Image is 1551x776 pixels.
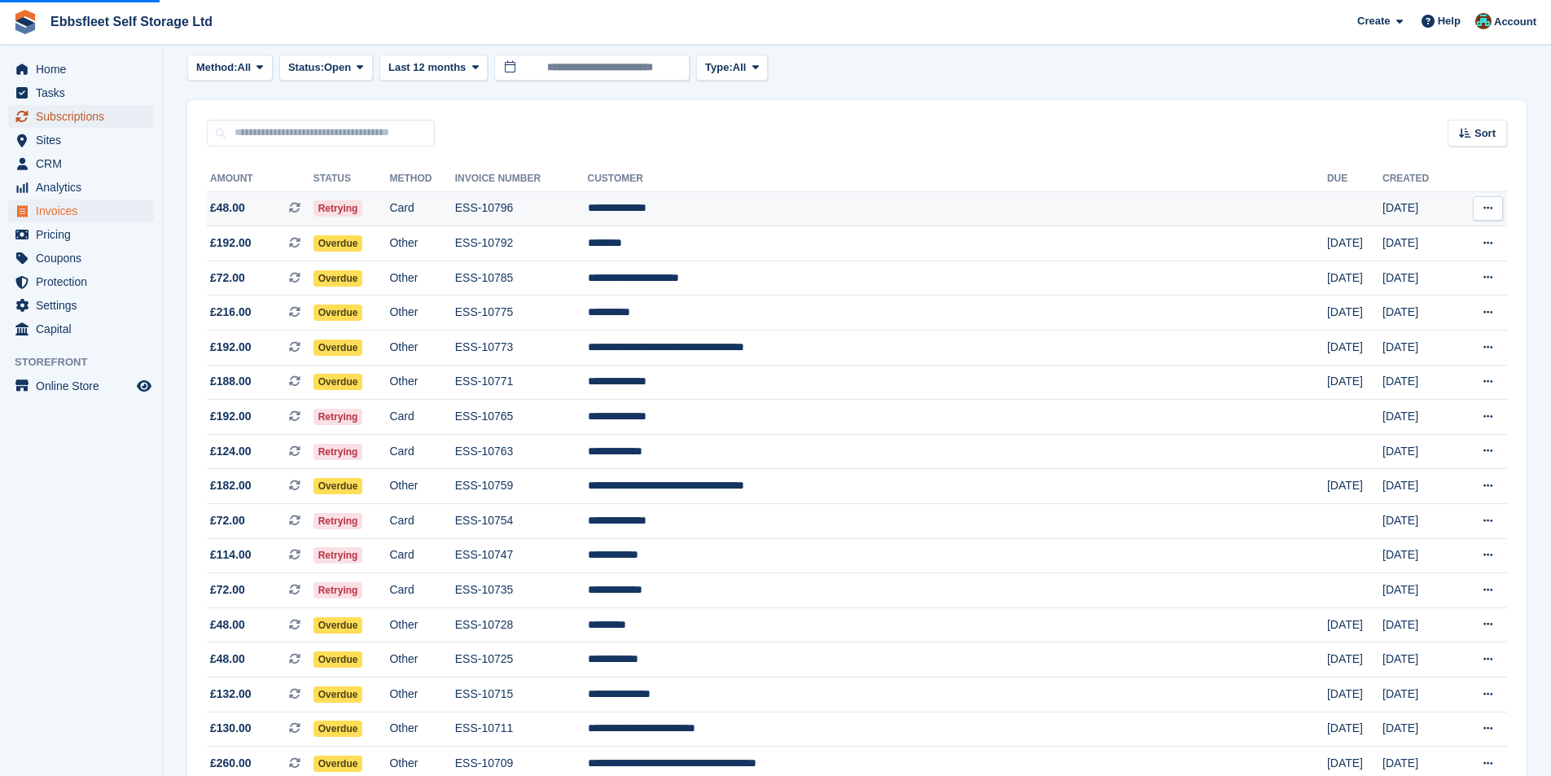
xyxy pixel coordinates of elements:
[313,617,363,634] span: Overdue
[1327,226,1382,261] td: [DATE]
[210,512,245,529] span: £72.00
[1327,642,1382,677] td: [DATE]
[1382,166,1454,192] th: Created
[44,8,219,35] a: Ebbsfleet Self Storage Ltd
[1382,642,1454,677] td: [DATE]
[1327,296,1382,331] td: [DATE]
[455,400,588,435] td: ESS-10765
[455,365,588,400] td: ESS-10771
[455,191,588,226] td: ESS-10796
[389,296,454,331] td: Other
[1327,607,1382,642] td: [DATE]
[313,651,363,668] span: Overdue
[187,55,273,81] button: Method: All
[210,686,252,703] span: £132.00
[1475,13,1492,29] img: George Spring
[313,756,363,772] span: Overdue
[1382,400,1454,435] td: [DATE]
[389,191,454,226] td: Card
[1474,125,1496,142] span: Sort
[1327,365,1382,400] td: [DATE]
[313,686,363,703] span: Overdue
[455,573,588,608] td: ESS-10735
[1327,469,1382,504] td: [DATE]
[36,247,134,270] span: Coupons
[36,223,134,246] span: Pricing
[389,331,454,366] td: Other
[1327,261,1382,296] td: [DATE]
[36,105,134,128] span: Subscriptions
[210,616,245,634] span: £48.00
[1494,14,1536,30] span: Account
[210,199,245,217] span: £48.00
[36,318,134,340] span: Capital
[8,129,154,151] a: menu
[313,547,363,563] span: Retrying
[705,59,733,76] span: Type:
[313,340,363,356] span: Overdue
[313,721,363,737] span: Overdue
[8,294,154,317] a: menu
[210,373,252,390] span: £188.00
[455,607,588,642] td: ESS-10728
[313,235,363,252] span: Overdue
[210,339,252,356] span: £192.00
[210,581,245,598] span: £72.00
[389,166,454,192] th: Method
[389,434,454,469] td: Card
[210,755,252,772] span: £260.00
[455,538,588,573] td: ESS-10747
[313,374,363,390] span: Overdue
[36,129,134,151] span: Sites
[389,261,454,296] td: Other
[8,152,154,175] a: menu
[455,166,588,192] th: Invoice Number
[455,469,588,504] td: ESS-10759
[1382,261,1454,296] td: [DATE]
[36,270,134,293] span: Protection
[1382,573,1454,608] td: [DATE]
[455,677,588,712] td: ESS-10715
[1382,434,1454,469] td: [DATE]
[1327,677,1382,712] td: [DATE]
[389,642,454,677] td: Other
[313,270,363,287] span: Overdue
[36,58,134,81] span: Home
[8,318,154,340] a: menu
[15,354,162,370] span: Storefront
[455,331,588,366] td: ESS-10773
[696,55,768,81] button: Type: All
[313,444,363,460] span: Retrying
[733,59,747,76] span: All
[313,409,363,425] span: Retrying
[210,408,252,425] span: £192.00
[389,677,454,712] td: Other
[288,59,324,76] span: Status:
[389,573,454,608] td: Card
[1382,504,1454,539] td: [DATE]
[389,607,454,642] td: Other
[1382,191,1454,226] td: [DATE]
[313,200,363,217] span: Retrying
[8,223,154,246] a: menu
[36,176,134,199] span: Analytics
[8,375,154,397] a: menu
[207,166,313,192] th: Amount
[313,582,363,598] span: Retrying
[1327,166,1382,192] th: Due
[36,81,134,104] span: Tasks
[210,235,252,252] span: £192.00
[1438,13,1461,29] span: Help
[8,270,154,293] a: menu
[379,55,488,81] button: Last 12 months
[8,176,154,199] a: menu
[455,296,588,331] td: ESS-10775
[36,375,134,397] span: Online Store
[1382,331,1454,366] td: [DATE]
[210,651,245,668] span: £48.00
[389,400,454,435] td: Card
[210,304,252,321] span: £216.00
[455,261,588,296] td: ESS-10785
[134,376,154,396] a: Preview store
[389,504,454,539] td: Card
